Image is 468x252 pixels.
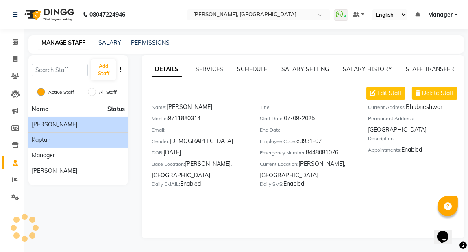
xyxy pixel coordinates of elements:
[48,89,74,96] label: Active Staff
[260,180,356,191] div: Enabled
[152,160,248,180] div: [PERSON_NAME], [GEOGRAPHIC_DATA]
[368,146,464,157] div: Enabled
[260,114,356,126] div: 07-09-2025
[21,3,76,26] img: logo
[377,89,402,98] span: Edit Staff
[260,160,356,180] div: [PERSON_NAME], [GEOGRAPHIC_DATA]
[434,219,460,244] iframe: chat widget
[422,89,454,98] span: Delete Staff
[32,64,88,76] input: Search Staff
[260,126,282,134] label: End Date:
[152,115,168,122] label: Mobile:
[152,137,248,148] div: [DEMOGRAPHIC_DATA]
[260,137,356,148] div: e3931-02
[152,114,248,126] div: 9711880314
[152,149,163,156] label: DOB:
[368,104,406,111] label: Current Address:
[260,126,356,137] div: -
[406,65,454,73] a: STAFF TRANSFER
[152,103,248,114] div: [PERSON_NAME]
[98,39,121,46] a: SALARY
[366,87,405,100] button: Edit Staff
[260,148,356,160] div: 8448081076
[368,135,395,142] label: Description:
[38,36,89,50] a: MANAGE STAFF
[260,104,271,111] label: Title:
[32,151,55,160] span: Manager
[237,65,268,73] a: SCHEDULE
[152,104,167,111] label: Name:
[152,148,248,160] div: [DATE]
[260,115,284,122] label: Start Date:
[152,126,165,134] label: Email:
[412,87,457,100] button: Delete Staff
[32,105,48,113] span: Name
[196,65,223,73] a: SERVICES
[260,180,283,188] label: Daily SMS:
[89,3,125,26] b: 08047224946
[32,136,50,144] span: kaptan
[152,161,185,168] label: Base Location:
[368,114,464,134] div: [GEOGRAPHIC_DATA]
[152,180,248,191] div: Enabled
[152,62,182,77] a: DETAILS
[368,146,401,154] label: Appointments:
[368,103,464,114] div: Bhubneshwar
[260,138,296,145] label: Employee Code:
[428,11,453,19] span: Manager
[260,161,298,168] label: Current Location:
[281,65,329,73] a: SALARY SETTING
[107,105,125,113] span: Status
[152,180,180,188] label: Daily EMAIL:
[32,167,77,175] span: [PERSON_NAME]
[260,149,306,156] label: Emergency Number:
[343,65,392,73] a: SALARY HISTORY
[131,39,170,46] a: PERMISSIONS
[99,89,117,96] label: All Staff
[32,120,77,129] span: [PERSON_NAME]
[152,138,170,145] label: Gender:
[368,115,414,122] label: Permanent Address:
[91,59,116,80] button: Add Staff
